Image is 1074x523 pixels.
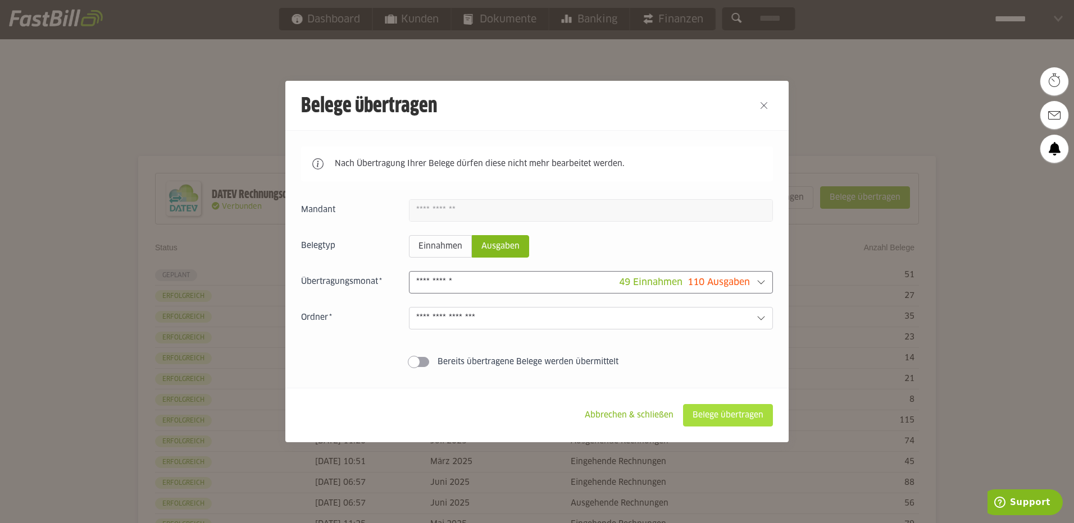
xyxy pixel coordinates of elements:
sl-button: Abbrechen & schließen [575,404,683,426]
span: 110 Ausgaben [688,278,750,287]
sl-radio-button: Ausgaben [472,235,529,258]
sl-radio-button: Einnahmen [409,235,472,258]
sl-button: Belege übertragen [683,404,773,426]
span: 49 Einnahmen [619,278,682,287]
iframe: Öffnet ein Widget, in dem Sie weitere Informationen finden [987,489,1063,517]
sl-switch: Bereits übertragene Belege werden übermittelt [301,356,773,368]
